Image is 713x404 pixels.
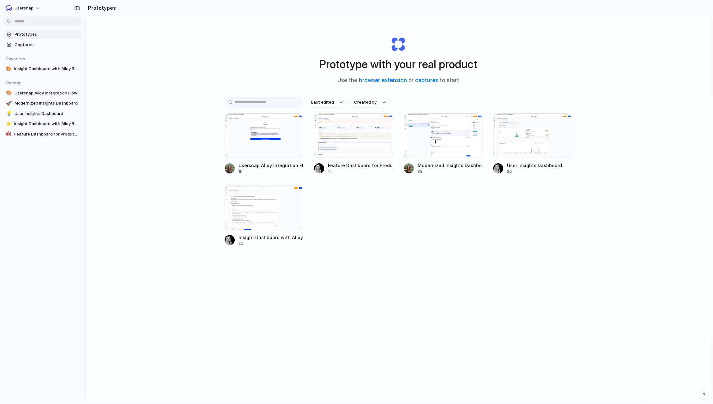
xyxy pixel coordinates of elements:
[328,162,393,169] div: Feature Dashboard for Product Insights
[15,31,80,38] span: Prototypes
[239,241,304,246] div: 2d
[337,76,459,85] span: Use the or to start
[328,169,393,174] div: 1h
[3,3,43,13] button: Usersnap
[3,64,82,74] a: 🎨Insight Dashboard with Alloy Button
[3,30,82,39] a: Prototypes
[14,66,80,72] span: Insight Dashboard with Alloy Button
[3,99,82,108] a: 🚀Modernized Insights Dashboard
[507,162,562,169] div: User Insights Dashboard
[6,131,12,137] div: 🎯
[239,169,304,174] div: 1h
[15,111,80,117] span: User Insights Dashboard
[359,77,407,83] a: browser extension
[15,42,80,48] span: Captures
[307,97,347,108] button: Last edited
[6,111,12,117] div: 💡
[6,80,21,85] span: Recent
[3,40,82,50] a: Captures
[314,113,393,174] a: Feature Dashboard for Product InsightsFeature Dashboard for Product Insights1h
[418,162,483,169] div: Modernized Insights Dashboard
[14,131,80,137] span: Feature Dashboard for Product Insights
[225,185,304,246] a: Insight Dashboard with Alloy ButtonInsight Dashboard with Alloy Button2d
[14,121,80,127] span: Insight Dashboard with Alloy Button
[3,119,82,129] a: ⭐Insight Dashboard with Alloy Button
[311,99,334,106] span: Last edited
[239,234,304,241] div: Insight Dashboard with Alloy Button
[6,90,12,96] div: 🎨
[3,88,82,98] a: 🎨Usersnap Alloy Integration Flow
[415,77,438,83] a: captures
[6,121,12,127] div: ⭐
[225,113,304,174] a: Usersnap Alloy Integration FlowUsersnap Alloy Integration Flow1h
[3,109,82,118] a: 💡User Insights Dashboard
[6,56,25,61] span: Favorites
[404,113,483,174] a: Modernized Insights DashboardModernized Insights Dashboard3h
[85,4,116,12] h2: Prototypes
[3,130,82,139] a: 🎯Feature Dashboard for Product Insights
[6,66,12,72] div: 🎨
[418,169,483,174] div: 3h
[15,100,80,106] span: Modernized Insights Dashboard
[15,5,33,11] span: Usersnap
[507,169,562,174] div: 2d
[350,97,390,108] button: Created by
[239,162,304,169] div: Usersnap Alloy Integration Flow
[354,99,377,106] span: Created by
[319,56,477,73] h1: Prototype with your real product
[6,100,12,106] div: 🚀
[15,90,80,96] span: Usersnap Alloy Integration Flow
[493,113,572,174] a: User Insights DashboardUser Insights Dashboard2d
